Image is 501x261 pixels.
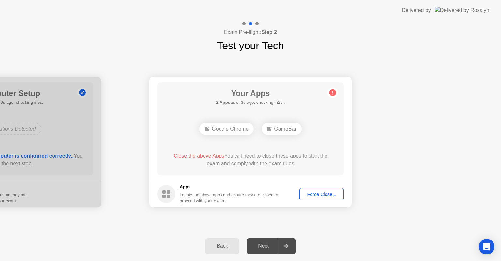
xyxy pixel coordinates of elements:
div: Locate the above apps and ensure they are closed to proceed with your exam. [180,192,279,204]
div: GameBar [262,123,301,135]
h5: Apps [180,184,279,190]
span: Close the above Apps [174,153,224,158]
img: Delivered by Rosalyn [435,7,489,14]
div: Delivered by [402,7,431,14]
button: Next [247,238,296,254]
div: Back [207,243,237,249]
h1: Your Apps [216,88,285,99]
h1: Test your Tech [217,38,284,53]
div: You will need to close these apps to start the exam and comply with the exam rules [167,152,335,168]
button: Force Close... [299,188,344,200]
b: 2 Apps [216,100,230,105]
button: Back [205,238,239,254]
h4: Exam Pre-flight: [224,28,277,36]
div: Next [249,243,278,249]
h5: as of 3s ago, checking in2s.. [216,99,285,106]
div: Google Chrome [199,123,254,135]
div: Open Intercom Messenger [479,239,494,254]
div: Force Close... [302,192,342,197]
b: Step 2 [261,29,277,35]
